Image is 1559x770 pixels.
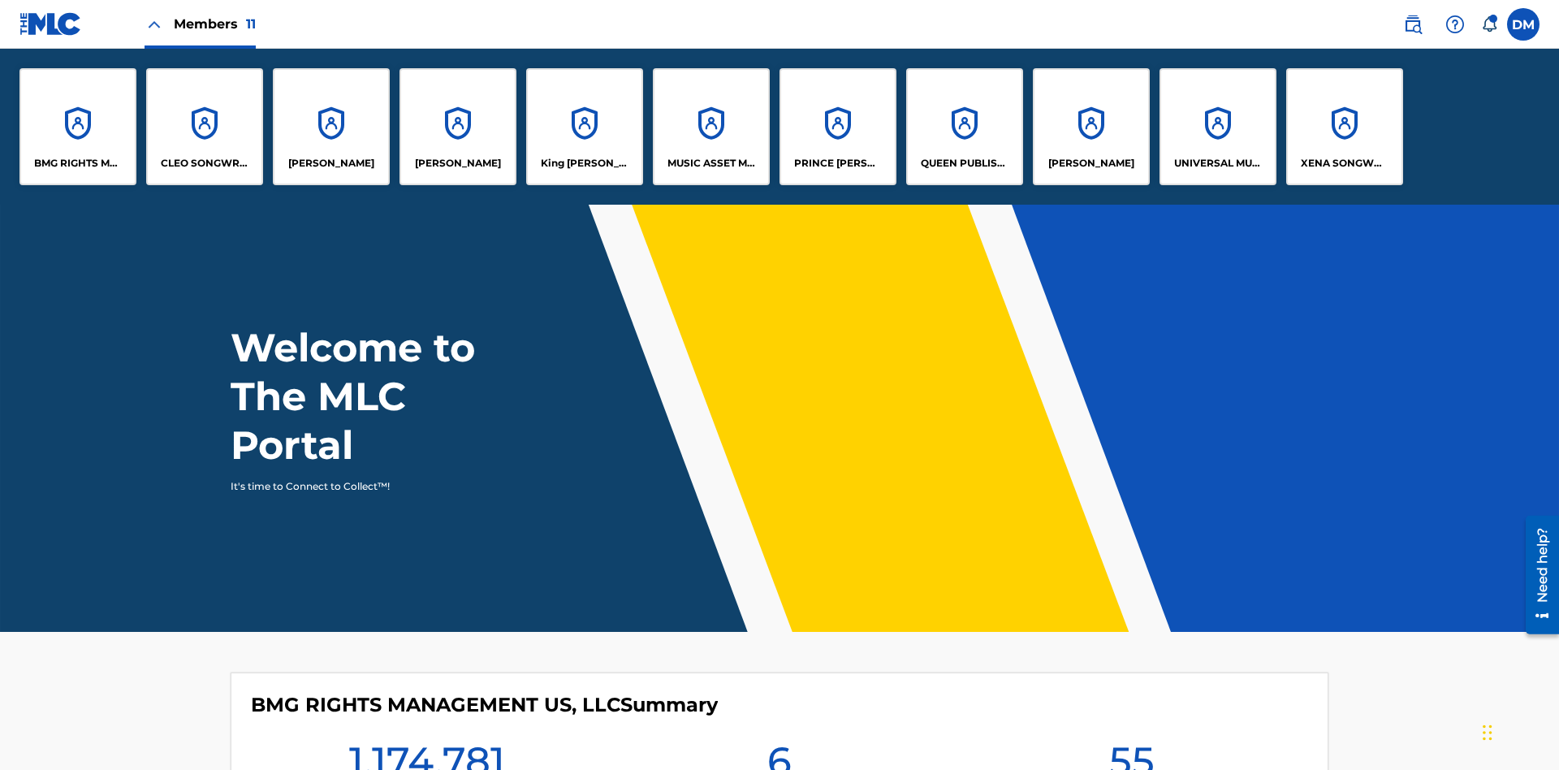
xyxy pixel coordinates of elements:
a: Accounts[PERSON_NAME] [1033,68,1150,185]
a: AccountsKing [PERSON_NAME] [526,68,643,185]
a: AccountsUNIVERSAL MUSIC PUB GROUP [1160,68,1276,185]
a: AccountsBMG RIGHTS MANAGEMENT US, LLC [19,68,136,185]
div: User Menu [1507,8,1540,41]
a: Accounts[PERSON_NAME] [399,68,516,185]
p: King McTesterson [541,156,629,171]
a: AccountsXENA SONGWRITER [1286,68,1403,185]
p: XENA SONGWRITER [1301,156,1389,171]
a: AccountsMUSIC ASSET MANAGEMENT (MAM) [653,68,770,185]
p: UNIVERSAL MUSIC PUB GROUP [1174,156,1263,171]
p: RONALD MCTESTERSON [1048,156,1134,171]
img: search [1403,15,1423,34]
div: Drag [1483,708,1492,757]
div: Help [1439,8,1471,41]
h1: Welcome to The MLC Portal [231,323,534,469]
iframe: Chat Widget [1478,692,1559,770]
img: Close [145,15,164,34]
a: AccountsPRINCE [PERSON_NAME] [779,68,896,185]
p: It's time to Connect to Collect™! [231,479,512,494]
a: AccountsQUEEN PUBLISHA [906,68,1023,185]
span: Members [174,15,256,33]
p: QUEEN PUBLISHA [921,156,1009,171]
a: Accounts[PERSON_NAME] [273,68,390,185]
a: AccountsCLEO SONGWRITER [146,68,263,185]
p: BMG RIGHTS MANAGEMENT US, LLC [34,156,123,171]
img: help [1445,15,1465,34]
a: Public Search [1397,8,1429,41]
p: PRINCE MCTESTERSON [794,156,883,171]
iframe: Resource Center [1514,509,1559,642]
h4: BMG RIGHTS MANAGEMENT US, LLC [251,693,718,717]
img: MLC Logo [19,12,82,36]
div: Notifications [1481,16,1497,32]
p: MUSIC ASSET MANAGEMENT (MAM) [667,156,756,171]
span: 11 [246,16,256,32]
p: CLEO SONGWRITER [161,156,249,171]
p: ELVIS COSTELLO [288,156,374,171]
p: EYAMA MCSINGER [415,156,501,171]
